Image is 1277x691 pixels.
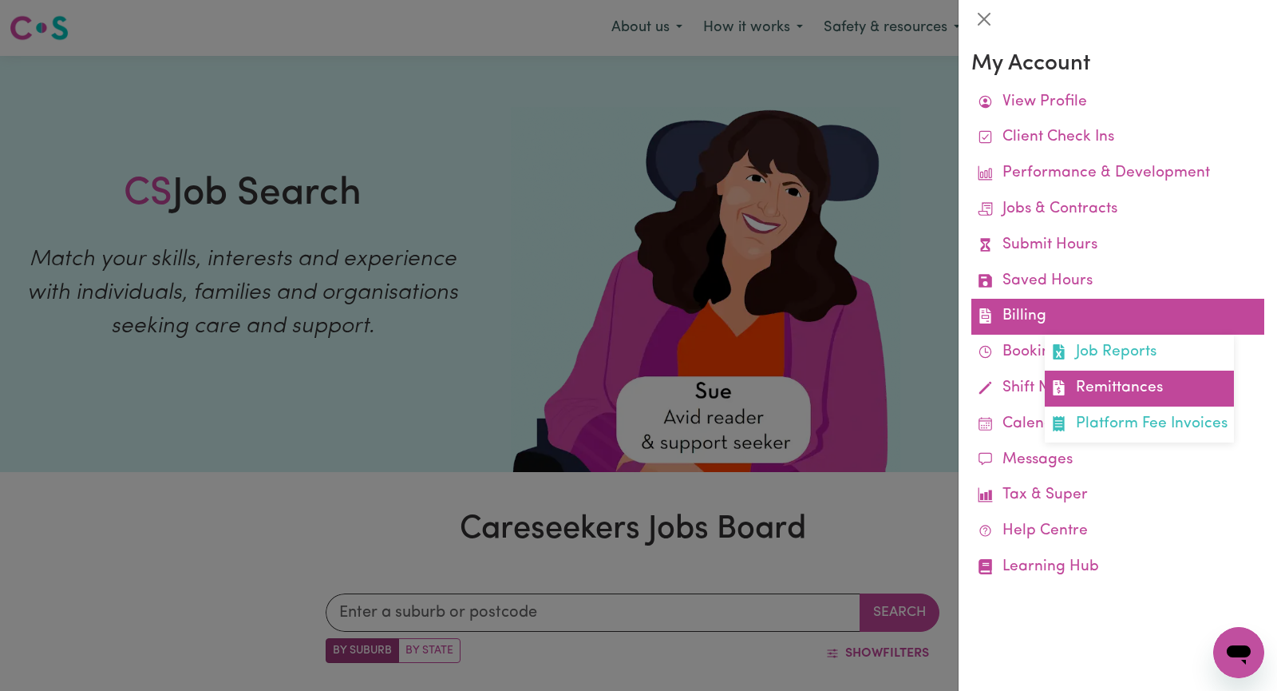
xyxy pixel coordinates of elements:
a: Saved Hours [971,264,1264,300]
h3: My Account [971,51,1264,78]
a: Shift Notes [971,371,1264,407]
button: Close [971,6,997,32]
a: Client Check Ins [971,120,1264,156]
iframe: Button to launch messaging window [1213,627,1264,678]
a: Messages [971,443,1264,479]
a: Performance & Development [971,156,1264,192]
a: Platform Fee Invoices [1045,407,1234,443]
a: Jobs & Contracts [971,192,1264,228]
a: Remittances [1045,371,1234,407]
a: Help Centre [971,514,1264,550]
a: Calendar [971,407,1264,443]
a: View Profile [971,85,1264,121]
a: Bookings [971,335,1264,371]
a: Job Reports [1045,335,1234,371]
a: Submit Hours [971,228,1264,264]
a: BillingJob ReportsRemittancesPlatform Fee Invoices [971,299,1264,335]
a: Learning Hub [971,550,1264,586]
a: Tax & Super [971,478,1264,514]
